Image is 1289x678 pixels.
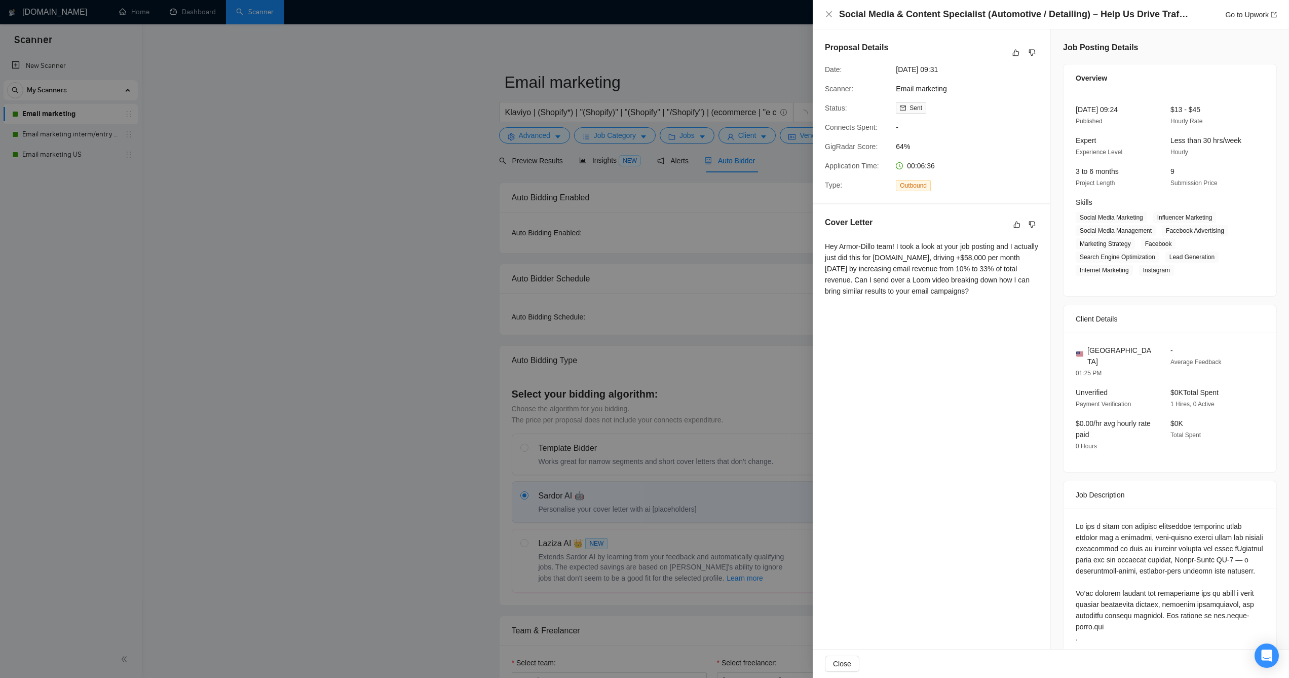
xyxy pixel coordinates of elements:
span: Facebook [1141,238,1176,249]
span: - [896,122,1048,133]
span: $0.00/hr avg hourly rate paid [1076,419,1151,439]
span: Social Media Management [1076,225,1156,236]
span: dislike [1029,49,1036,57]
span: mail [900,105,906,111]
span: Project Length [1076,180,1115,187]
span: dislike [1029,221,1036,229]
button: dislike [1026,47,1038,59]
button: like [1011,219,1023,231]
span: Marketing Strategy [1076,238,1135,249]
span: Facebook Advertising [1162,225,1228,236]
span: Payment Verification [1076,401,1131,408]
span: Unverified [1076,388,1108,397]
span: Expert [1076,136,1096,145]
span: 0 Hours [1076,443,1097,450]
span: Influencer Marketing [1153,212,1217,223]
a: Go to Upworkexport [1225,11,1277,19]
span: Email marketing [896,83,1048,94]
span: 64% [896,141,1048,152]
span: $0K [1170,419,1183,427]
span: Search Engine Optimization [1076,252,1159,263]
span: Less than 30 hrs/week [1170,136,1241,145]
span: close [825,10,833,18]
span: 3 to 6 months [1076,167,1119,175]
span: 9 [1170,167,1174,175]
span: Scanner: [825,85,853,93]
span: $0K Total Spent [1170,388,1219,397]
span: Submission Price [1170,180,1218,187]
span: $13 - $45 [1170,105,1200,114]
div: Hey Armor-Dillo team! I took a look at your job posting and I actually just did this for [DOMAIN_... [825,241,1038,297]
span: 01:25 PM [1076,370,1102,377]
span: Date: [825,65,842,74]
span: Social Media Marketing [1076,212,1147,223]
span: [DATE] 09:24 [1076,105,1118,114]
span: Close [833,658,851,669]
span: Lead Generation [1165,252,1219,263]
button: like [1010,47,1022,59]
span: like [1013,221,1020,229]
span: export [1271,12,1277,18]
span: Application Time: [825,162,879,170]
span: Average Feedback [1170,359,1222,366]
span: Type: [825,181,842,189]
div: Open Intercom Messenger [1255,644,1279,668]
span: Experience Level [1076,149,1122,156]
span: clock-circle [896,162,903,169]
span: Published [1076,118,1103,125]
span: - [1170,346,1173,354]
span: 1 Hires, 0 Active [1170,401,1215,408]
h5: Proposal Details [825,42,888,54]
span: Internet Marketing [1076,265,1133,276]
span: Skills [1076,198,1092,206]
h5: Cover Letter [825,217,873,229]
span: like [1012,49,1019,57]
button: Close [825,10,833,19]
span: 00:06:36 [907,162,935,170]
button: Close [825,656,859,672]
span: Hourly [1170,149,1188,156]
span: Overview [1076,73,1107,84]
div: Client Details [1076,305,1264,333]
div: Job Description [1076,481,1264,509]
span: Outbound [896,180,931,191]
h5: Job Posting Details [1063,42,1138,54]
button: dislike [1026,219,1038,231]
img: 🇺🇸 [1076,350,1083,358]
span: Connects Spent: [825,123,878,131]
span: Total Spent [1170,432,1201,439]
span: GigRadar Score: [825,142,878,151]
span: Hourly Rate [1170,118,1202,125]
span: Status: [825,104,847,112]
h4: Social Media & Content Specialist (Automotive / Detailing) – Help Us Drive Traffic and Sales [839,8,1189,21]
span: [GEOGRAPHIC_DATA] [1087,345,1154,367]
span: Instagram [1139,265,1174,276]
span: Sent [909,104,922,112]
span: [DATE] 09:31 [896,64,1048,75]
